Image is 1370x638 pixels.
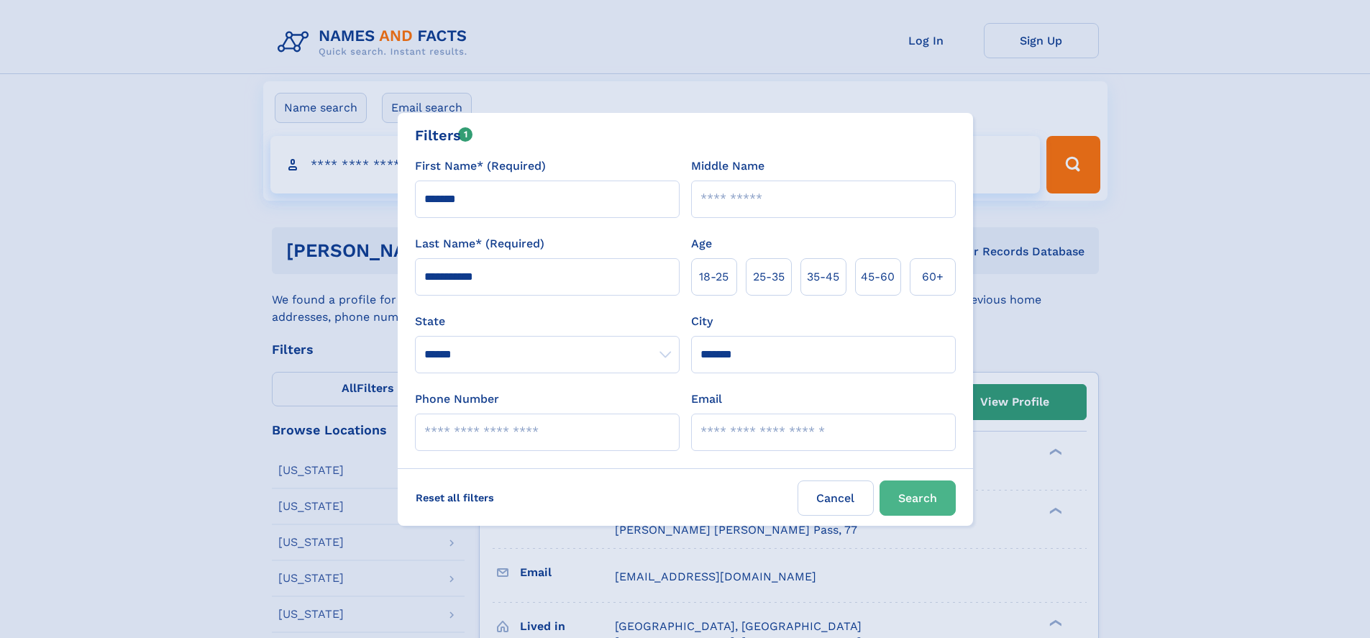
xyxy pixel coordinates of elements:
[807,268,839,286] span: 35‑45
[415,235,544,252] label: Last Name* (Required)
[415,124,473,146] div: Filters
[922,268,944,286] span: 60+
[798,480,874,516] label: Cancel
[699,268,729,286] span: 18‑25
[691,158,764,175] label: Middle Name
[691,391,722,408] label: Email
[406,480,503,515] label: Reset all filters
[415,158,546,175] label: First Name* (Required)
[691,235,712,252] label: Age
[691,313,713,330] label: City
[415,313,680,330] label: State
[861,268,895,286] span: 45‑60
[880,480,956,516] button: Search
[415,391,499,408] label: Phone Number
[753,268,785,286] span: 25‑35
